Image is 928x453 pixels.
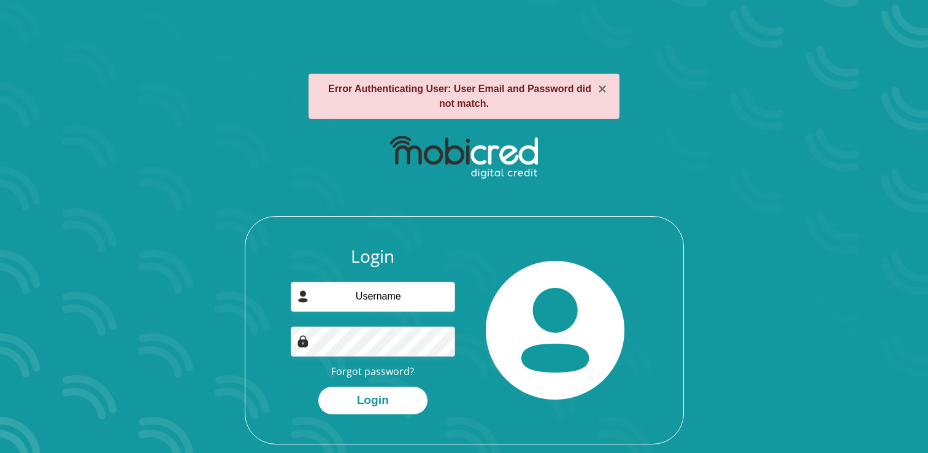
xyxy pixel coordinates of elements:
input: Username [291,282,455,312]
a: Forgot password? [331,365,414,378]
button: Login [318,387,428,414]
img: Image [297,335,309,347]
strong: Error Authenticating User: User Email and Password did not match. [328,83,591,109]
img: mobicred logo [390,136,538,179]
h3: Login [291,246,455,267]
button: × [598,82,607,96]
img: user-icon image [297,290,309,303]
